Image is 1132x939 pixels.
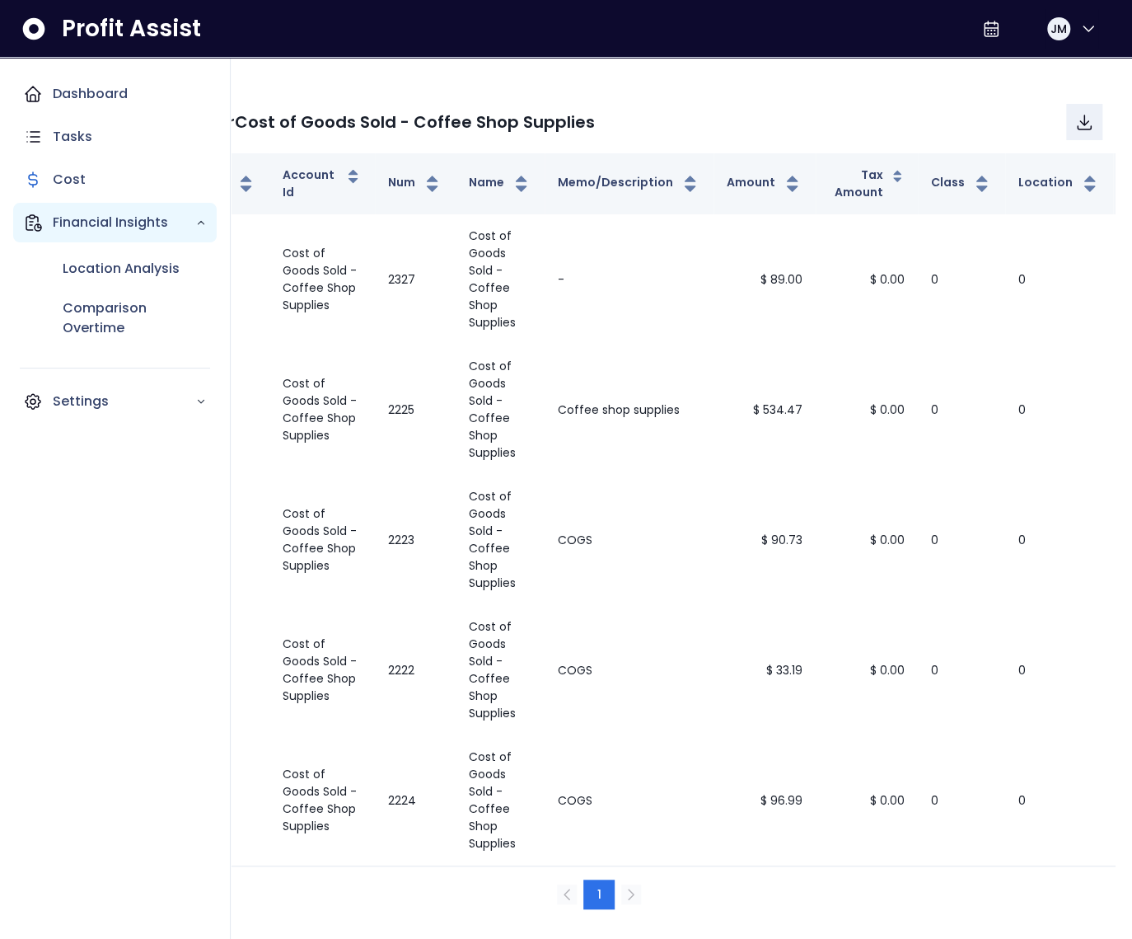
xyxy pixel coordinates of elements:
button: Tax Amount [829,167,905,201]
td: $ 0.00 [816,214,918,345]
td: COGS [545,735,713,866]
td: Cost of Goods Sold - Coffee Shop Supplies [456,214,545,345]
td: $ 0.00 [816,605,918,735]
p: Comparison Overtime [63,298,207,338]
button: Download [1066,104,1102,140]
button: Account Id [283,167,362,201]
td: 0 [918,475,1005,605]
td: 0 [1005,475,1113,605]
td: Cost of Goods Sold - Coffee Shop Supplies [456,735,545,866]
p: Transactions for Cost of Goods Sold - Coffee Shop Supplies [96,110,595,134]
td: 2327 [375,214,456,345]
td: Cost of Goods Sold - Coffee Shop Supplies [456,345,545,475]
span: 1 [596,886,601,903]
td: Cost of Goods Sold - Coffee Shop Supplies [269,735,375,866]
button: Location [1018,174,1100,194]
span: Profit Assist [62,14,201,44]
button: Amount [727,174,802,194]
td: 2224 [375,735,456,866]
td: Cost of Goods Sold - Coffee Shop Supplies [456,475,545,605]
p: Dashboard [53,84,128,104]
td: Coffee shop supplies [545,345,713,475]
td: 0 [918,214,1005,345]
td: COGS [545,475,713,605]
button: 1 [583,880,614,909]
td: - [545,214,713,345]
p: Financial Insights [53,213,195,232]
button: Memo/Description [558,174,700,194]
td: $ 89.00 [713,214,816,345]
td: 0 [1005,605,1113,735]
td: 2223 [375,475,456,605]
button: Num [388,174,442,194]
td: $ 534.47 [713,345,816,475]
td: Cost of Goods Sold - Coffee Shop Supplies [269,605,375,735]
td: 0 [1005,214,1113,345]
button: Class [931,174,992,194]
td: $ 90.73 [713,475,816,605]
td: Cost of Goods Sold - Coffee Shop Supplies [269,475,375,605]
td: 0 [918,735,1005,866]
p: Tasks [53,127,92,147]
td: 0 [918,345,1005,475]
td: $ 33.19 [713,605,816,735]
td: Cost of Goods Sold - Coffee Shop Supplies [269,345,375,475]
td: 0 [1005,345,1113,475]
p: Location Analysis [63,259,180,279]
td: $ 0.00 [816,345,918,475]
td: Cost of Goods Sold - Coffee Shop Supplies [456,605,545,735]
td: $ 0.00 [816,735,918,866]
button: Previous [557,885,577,904]
td: $ 96.99 [713,735,816,866]
td: 0 [918,605,1005,735]
td: $ 0.00 [816,475,918,605]
td: 2222 [375,605,456,735]
button: Next [621,885,641,904]
td: Cost of Goods Sold - Coffee Shop Supplies [269,214,375,345]
td: 0 [1005,735,1113,866]
td: 2225 [375,345,456,475]
span: JM [1050,21,1067,37]
p: Cost [53,170,86,190]
button: Name [469,174,531,194]
p: Settings [53,392,195,411]
td: COGS [545,605,713,735]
